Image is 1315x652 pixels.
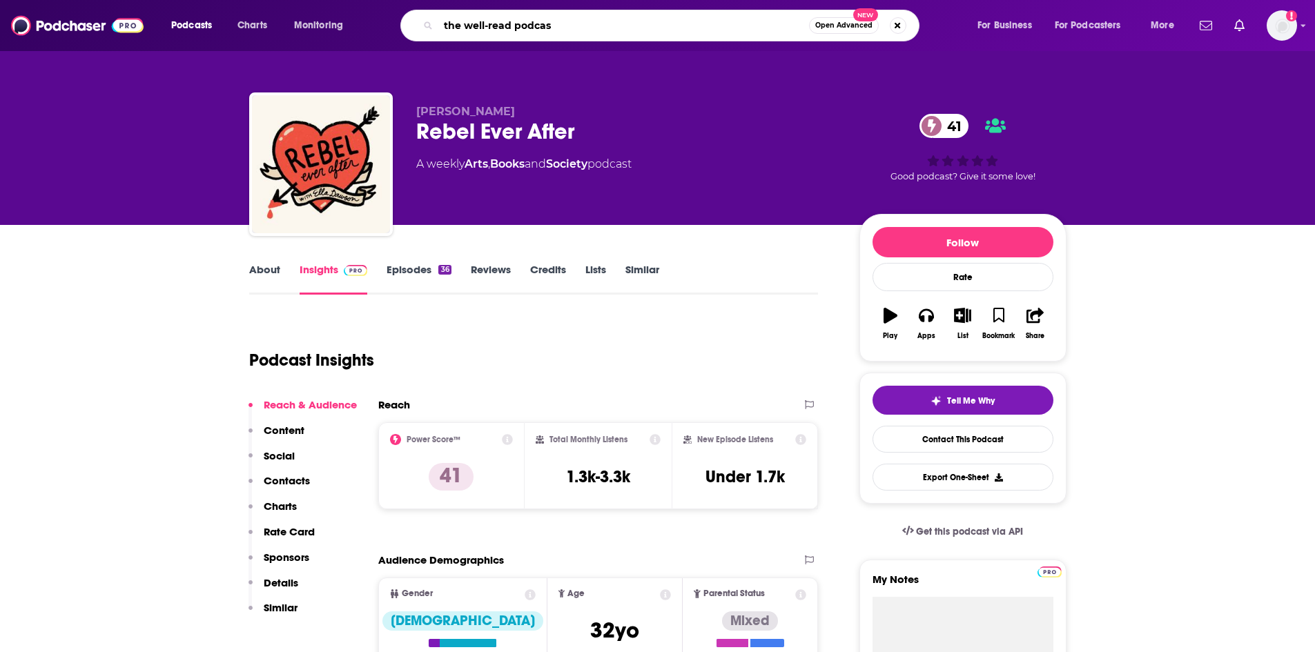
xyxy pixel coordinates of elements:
[859,105,1066,190] div: 41Good podcast? Give it some love!
[249,525,315,551] button: Rate Card
[378,398,410,411] h2: Reach
[981,299,1017,348] button: Bookmark
[344,265,368,276] img: Podchaser Pro
[590,617,639,644] span: 32 yo
[917,332,935,340] div: Apps
[1046,14,1141,37] button: open menu
[890,171,1035,181] span: Good podcast? Give it some love!
[853,8,878,21] span: New
[488,157,490,170] span: ,
[546,157,587,170] a: Society
[264,525,315,538] p: Rate Card
[697,435,773,444] h2: New Episode Listens
[908,299,944,348] button: Apps
[931,395,942,406] img: tell me why sparkle
[413,10,933,41] div: Search podcasts, credits, & more...
[249,398,357,424] button: Reach & Audience
[264,474,310,487] p: Contacts
[566,466,630,487] h3: 1.3k-3.3k
[1017,299,1053,348] button: Share
[249,551,309,576] button: Sponsors
[873,426,1053,453] a: Contact This Podcast
[438,265,451,275] div: 36
[977,16,1032,35] span: For Business
[300,263,368,295] a: InsightsPodchaser Pro
[982,332,1015,340] div: Bookmark
[264,424,304,437] p: Content
[957,332,968,340] div: List
[264,449,295,462] p: Social
[919,114,968,138] a: 41
[416,156,632,172] div: A weekly podcast
[429,463,474,491] p: 41
[416,105,515,118] span: [PERSON_NAME]
[1229,14,1250,37] a: Show notifications dropdown
[284,14,361,37] button: open menu
[873,386,1053,415] button: tell me why sparkleTell Me Why
[944,299,980,348] button: List
[465,157,488,170] a: Arts
[1026,332,1044,340] div: Share
[873,573,1053,597] label: My Notes
[873,227,1053,257] button: Follow
[237,16,267,35] span: Charts
[249,350,374,371] h1: Podcast Insights
[873,299,908,348] button: Play
[249,263,280,295] a: About
[705,466,785,487] h3: Under 1.7k
[1151,16,1174,35] span: More
[968,14,1049,37] button: open menu
[11,12,144,39] img: Podchaser - Follow, Share and Rate Podcasts
[264,551,309,564] p: Sponsors
[171,16,212,35] span: Podcasts
[387,263,451,295] a: Episodes36
[815,22,873,29] span: Open Advanced
[567,589,585,598] span: Age
[264,398,357,411] p: Reach & Audience
[252,95,390,233] img: Rebel Ever After
[525,157,546,170] span: and
[249,576,298,602] button: Details
[1038,564,1062,577] a: Pro website
[585,263,606,295] a: Lists
[625,263,659,295] a: Similar
[249,424,304,449] button: Content
[1286,10,1297,21] svg: Add a profile image
[249,474,310,500] button: Contacts
[407,435,460,444] h2: Power Score™
[490,157,525,170] a: Books
[438,14,809,37] input: Search podcasts, credits, & more...
[228,14,275,37] a: Charts
[294,16,343,35] span: Monitoring
[1267,10,1297,41] span: Logged in as gabrielle.gantz
[264,576,298,589] p: Details
[933,114,968,138] span: 41
[873,263,1053,291] div: Rate
[947,395,995,406] span: Tell Me Why
[703,589,765,598] span: Parental Status
[249,601,298,626] button: Similar
[916,526,1023,537] span: Get this podcast via API
[1038,566,1062,577] img: Podchaser Pro
[722,611,778,631] div: Mixed
[549,435,627,444] h2: Total Monthly Listens
[162,14,230,37] button: open menu
[402,589,433,598] span: Gender
[883,332,897,340] div: Play
[1267,10,1297,41] button: Show profile menu
[471,263,511,295] a: Reviews
[249,500,297,525] button: Charts
[264,601,298,614] p: Similar
[873,464,1053,491] button: Export One-Sheet
[891,515,1035,549] a: Get this podcast via API
[249,449,295,475] button: Social
[1267,10,1297,41] img: User Profile
[530,263,566,295] a: Credits
[1141,14,1191,37] button: open menu
[809,17,879,34] button: Open AdvancedNew
[382,611,543,631] div: [DEMOGRAPHIC_DATA]
[378,553,504,566] h2: Audience Demographics
[264,500,297,513] p: Charts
